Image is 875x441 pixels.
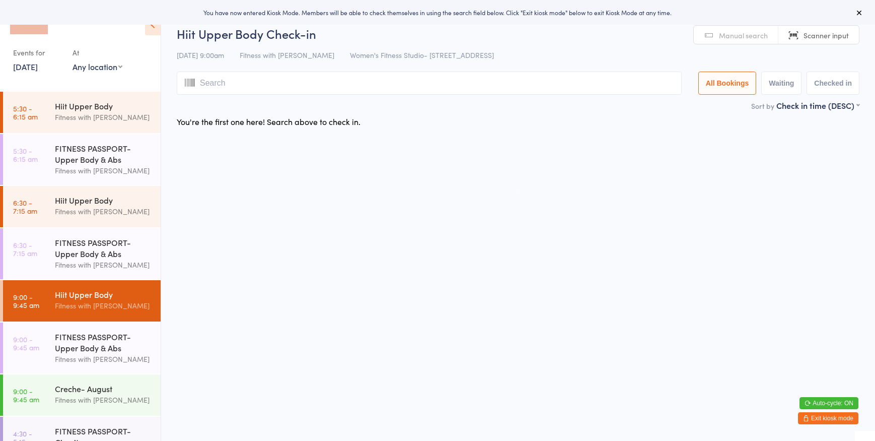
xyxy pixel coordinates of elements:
[55,353,152,365] div: Fitness with [PERSON_NAME]
[350,50,494,60] span: Women's Fitness Studio- [STREET_ADDRESS]
[13,147,38,163] time: 5:30 - 6:15 am
[13,387,39,403] time: 9:00 - 9:45 am
[3,323,161,373] a: 9:00 -9:45 amFITNESS PASSPORT- Upper Body & AbsFitness with [PERSON_NAME]
[798,412,858,424] button: Exit kiosk mode
[698,72,757,95] button: All Bookings
[55,383,152,394] div: Creche- August
[55,300,152,311] div: Fitness with [PERSON_NAME]
[240,50,334,60] span: Fitness with [PERSON_NAME]
[13,199,37,215] time: 6:30 - 7:15 am
[55,100,152,111] div: Hiit Upper Body
[776,100,859,111] div: Check in time (DESC)
[807,72,859,95] button: Checked in
[13,61,38,72] a: [DATE]
[3,92,161,133] a: 5:30 -6:15 amHiit Upper BodyFitness with [PERSON_NAME]
[3,228,161,279] a: 6:30 -7:15 amFITNESS PASSPORT- Upper Body & AbsFitness with [PERSON_NAME]
[3,374,161,416] a: 9:00 -9:45 amCreche- AugustFitness with [PERSON_NAME]
[55,165,152,176] div: Fitness with [PERSON_NAME]
[55,237,152,259] div: FITNESS PASSPORT- Upper Body & Abs
[55,331,152,353] div: FITNESS PASSPORT- Upper Body & Abs
[3,186,161,227] a: 6:30 -7:15 amHiit Upper BodyFitness with [PERSON_NAME]
[13,241,37,257] time: 6:30 - 7:15 am
[719,30,768,40] span: Manual search
[55,259,152,271] div: Fitness with [PERSON_NAME]
[13,104,38,120] time: 5:30 - 6:15 am
[177,72,682,95] input: Search
[3,280,161,322] a: 9:00 -9:45 amHiit Upper BodyFitness with [PERSON_NAME]
[3,134,161,185] a: 5:30 -6:15 amFITNESS PASSPORT- Upper Body & AbsFitness with [PERSON_NAME]
[804,30,849,40] span: Scanner input
[177,25,859,42] h2: Hiit Upper Body Check-in
[55,289,152,300] div: Hiit Upper Body
[55,206,152,217] div: Fitness with [PERSON_NAME]
[55,143,152,165] div: FITNESS PASSPORT- Upper Body & Abs
[72,61,122,72] div: Any location
[13,335,39,351] time: 9:00 - 9:45 am
[16,8,859,17] div: You have now entered Kiosk Mode. Members will be able to check themselves in using the search fie...
[13,293,39,309] time: 9:00 - 9:45 am
[55,195,152,206] div: Hiit Upper Body
[55,111,152,123] div: Fitness with [PERSON_NAME]
[177,50,224,60] span: [DATE] 9:00am
[177,116,360,127] div: You're the first one here! Search above to check in.
[751,101,774,111] label: Sort by
[13,44,62,61] div: Events for
[55,394,152,406] div: Fitness with [PERSON_NAME]
[761,72,801,95] button: Waiting
[799,397,858,409] button: Auto-cycle: ON
[72,44,122,61] div: At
